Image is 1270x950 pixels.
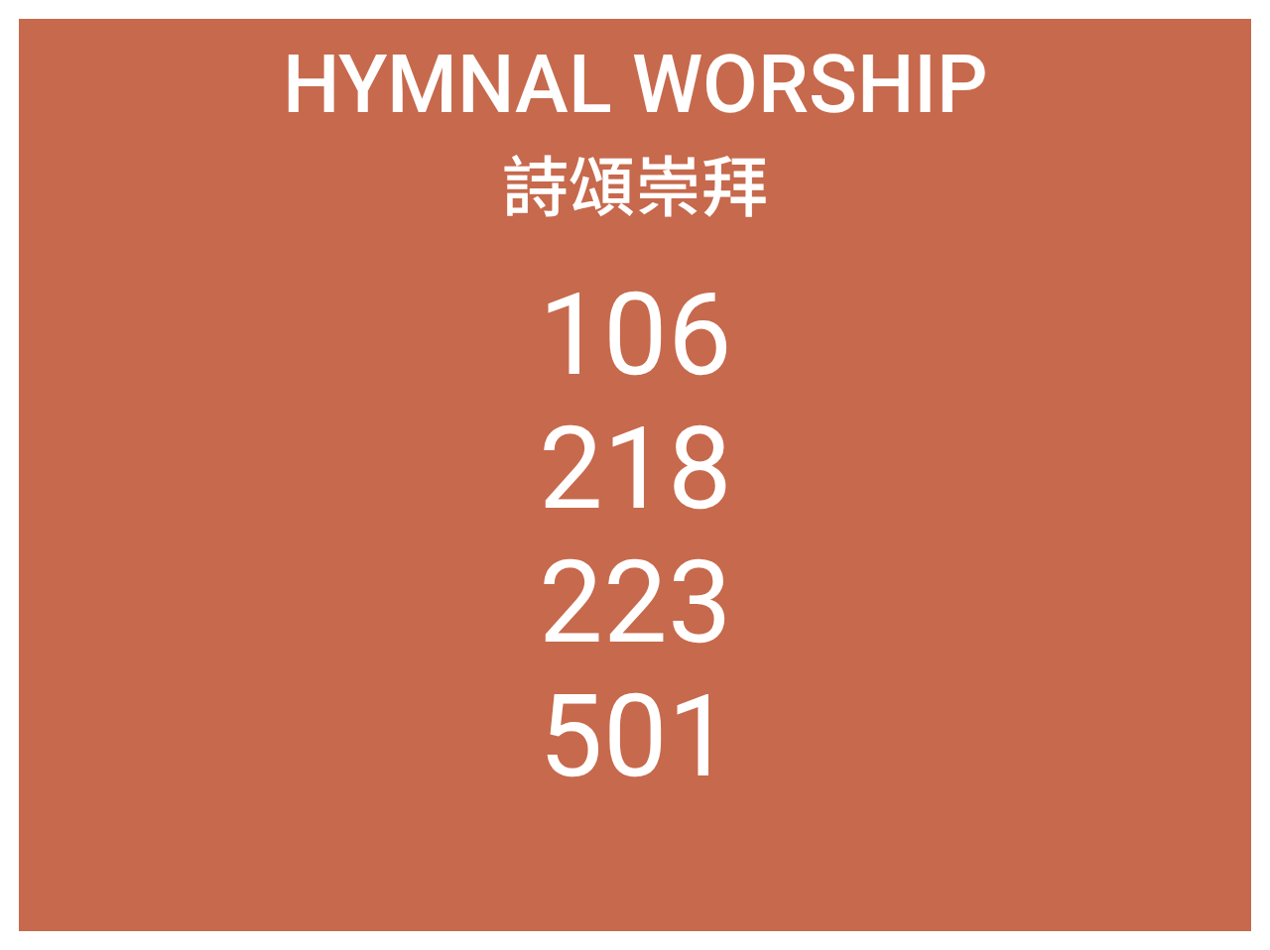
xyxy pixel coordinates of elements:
li: 106 [539,268,732,402]
li: 501 [539,669,732,803]
span: Hymnal Worship [283,38,988,132]
li: 223 [539,535,732,669]
li: 218 [539,402,732,535]
span: 詩頌崇拜 [502,134,768,230]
